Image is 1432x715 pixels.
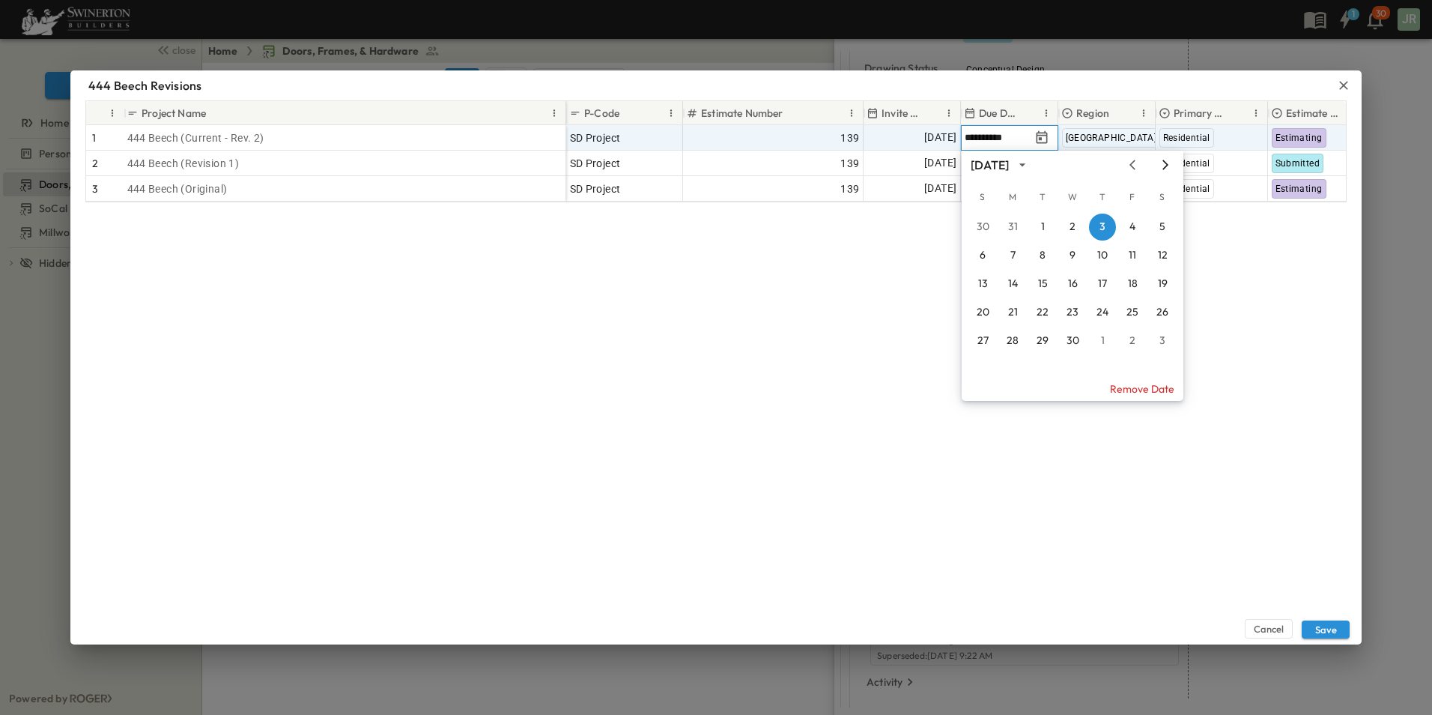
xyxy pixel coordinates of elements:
[1286,106,1342,121] p: Estimate Status
[1245,619,1293,639] button: Cancel
[1089,299,1116,326] button: 24
[92,105,109,121] button: Sort
[1089,328,1116,355] button: 1
[1089,214,1116,241] button: 3
[1089,271,1116,298] button: 17
[979,106,1020,121] p: Due Date
[1275,184,1323,194] span: Estimating
[1013,156,1031,174] button: calendar view is open, switch to year view
[1119,214,1146,241] button: 4
[1345,105,1362,121] button: Sort
[999,182,1026,212] span: Monday
[92,130,96,145] p: 1
[1076,106,1109,121] p: Region
[1119,242,1146,269] button: 11
[1275,133,1323,143] span: Estimating
[1029,214,1056,241] button: 1
[924,129,956,146] span: [DATE]
[969,242,996,269] button: 6
[1149,299,1176,326] button: 26
[92,181,98,196] p: 3
[1089,182,1116,212] span: Thursday
[92,156,98,171] p: 2
[1033,129,1051,147] button: Tracking Date Menu
[924,180,956,197] span: [DATE]
[882,106,923,121] p: Invite Date
[1029,299,1056,326] button: 22
[969,271,996,298] button: 13
[969,182,996,212] span: Sunday
[1029,271,1056,298] button: 15
[1149,271,1176,298] button: 19
[142,106,206,121] p: Project Name
[701,106,783,121] p: Estimate Number
[127,156,240,171] span: 444 Beech (Revision 1)
[570,156,621,171] span: SD Project
[1275,158,1320,169] span: Submitted
[86,101,124,125] div: #
[1163,158,1210,169] span: Residential
[969,214,996,241] button: 30
[840,130,859,145] span: 139
[1059,271,1086,298] button: 16
[547,106,561,120] button: Menu
[622,105,639,121] button: Sort
[127,181,228,196] span: 444 Beech (Original)
[1059,242,1086,269] button: 9
[1023,105,1040,121] button: Sort
[971,157,1009,174] div: [DATE]
[999,299,1026,326] button: 21
[840,156,859,171] span: 139
[1029,182,1056,212] span: Tuesday
[969,328,996,355] button: 27
[999,214,1026,241] button: 31
[1040,106,1053,120] button: Menu
[1233,105,1249,121] button: Sort
[127,130,264,145] span: 444 Beech (Current - Rev. 2)
[1149,214,1176,241] button: 5
[1119,299,1146,326] button: 25
[584,106,619,121] p: P-Code
[786,105,803,121] button: Sort
[1119,328,1146,355] button: 2
[845,106,858,120] button: Menu
[924,154,956,172] span: [DATE]
[1123,159,1141,171] button: Previous month
[570,181,621,196] span: SD Project
[1174,106,1230,121] p: Primary Market
[999,242,1026,269] button: 7
[1029,328,1056,355] button: 29
[1119,182,1146,212] span: Friday
[1059,299,1086,326] button: 23
[1029,242,1056,269] button: 8
[1156,159,1174,171] button: Next month
[1137,106,1150,120] button: Menu
[969,299,996,326] button: 20
[1059,328,1086,355] button: 30
[1059,182,1086,212] span: Wednesday
[1163,133,1210,143] span: Residential
[1163,184,1210,194] span: Residential
[942,106,956,120] button: Menu
[1149,328,1176,355] button: 3
[1112,105,1129,121] button: Sort
[962,377,1183,401] button: Remove Date
[999,328,1026,355] button: 28
[88,76,201,94] p: 444 Beech Revisions
[1119,271,1146,298] button: 18
[1149,242,1176,269] button: 12
[1302,621,1350,639] button: Save
[1249,106,1263,120] button: Menu
[209,105,225,121] button: Sort
[570,130,621,145] span: SD Project
[1149,182,1176,212] span: Saturday
[106,106,119,120] button: Menu
[1059,214,1086,241] button: 2
[840,181,859,196] span: 139
[1089,242,1116,269] button: 10
[999,271,1026,298] button: 14
[1066,133,1157,143] span: [GEOGRAPHIC_DATA]
[926,105,942,121] button: Sort
[664,106,678,120] button: Menu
